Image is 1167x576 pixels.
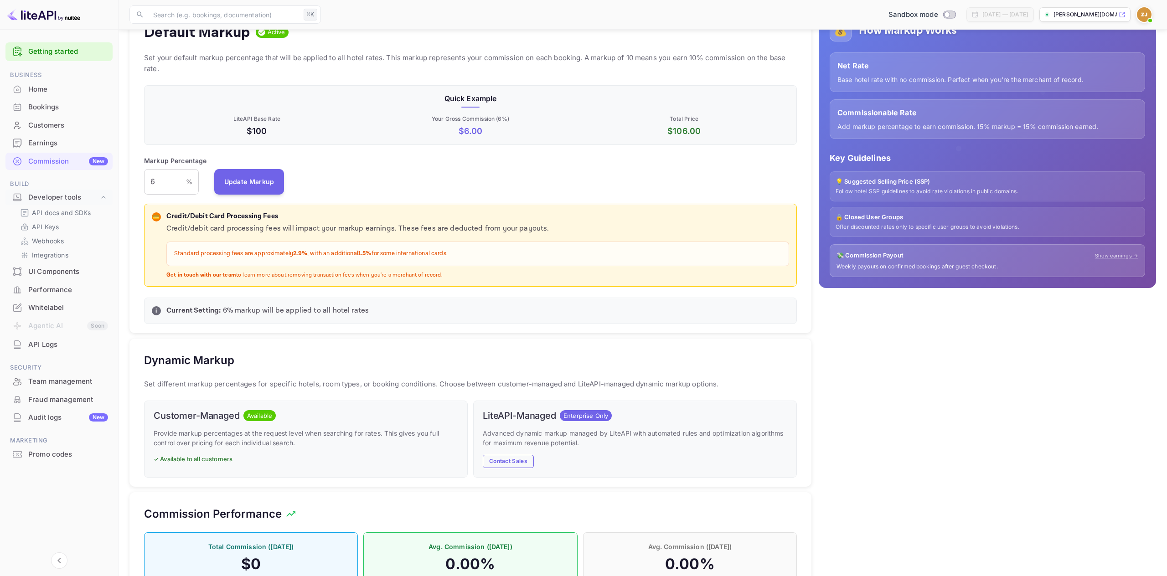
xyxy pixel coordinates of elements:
p: Offer discounted rates only to specific user groups to avoid violations. [836,223,1139,231]
p: 💰 [834,22,847,39]
p: Total Price [579,115,789,123]
h4: 0.00 % [593,555,787,573]
h5: How Markup Works [859,23,957,38]
img: Zaheer Jappie [1137,7,1152,22]
div: Whitelabel [28,303,108,313]
p: Advanced dynamic markup managed by LiteAPI with automated rules and optimization algorithms for m... [483,428,787,447]
p: LiteAPI Base Rate [152,115,362,123]
p: Quick Example [152,93,789,104]
p: Total Commission ([DATE]) [154,542,348,551]
strong: Get in touch with our team [166,272,236,278]
p: 💡 Suggested Selling Price (SSP) [836,177,1139,186]
div: Team management [5,373,113,391]
a: Home [5,81,113,98]
strong: Current Setting: [166,306,221,315]
div: Team management [28,376,108,387]
p: ✓ Available to all customers [154,455,458,464]
p: Provide markup percentages at the request level when searching for rates. This gives you full con... [154,428,458,447]
a: Getting started [28,46,108,57]
span: Active [264,28,289,37]
div: Whitelabel [5,299,113,317]
div: ⌘K [304,9,317,21]
p: $100 [152,125,362,137]
p: Standard processing fees are approximately , with an additional for some international cards. [174,249,781,258]
a: Bookings [5,98,113,115]
button: Contact Sales [483,455,534,468]
div: Developer tools [5,190,113,206]
p: Add markup percentage to earn commission. 15% markup = 15% commission earned. [837,122,1137,131]
p: Key Guidelines [830,152,1145,164]
h5: Commission Performance [144,507,282,521]
a: Earnings [5,134,113,151]
p: Credit/Debit Card Processing Fees [166,211,789,222]
div: Audit logsNew [5,409,113,427]
h4: 0.00 % [373,555,568,573]
a: UI Components [5,263,113,280]
div: API Keys [16,220,109,233]
a: Show earnings → [1095,252,1138,260]
div: Fraud management [5,391,113,409]
div: UI Components [5,263,113,281]
p: Set your default markup percentage that will be applied to all hotel rates. This markup represent... [144,52,797,74]
div: Audit logs [28,412,108,423]
a: Promo codes [5,446,113,463]
div: Customers [28,120,108,131]
div: [DATE] — [DATE] [982,10,1028,19]
h6: Customer-Managed [154,410,240,421]
p: API Keys [32,222,59,231]
input: 0 [144,169,186,195]
div: Promo codes [5,446,113,463]
h4: Default Markup [144,23,250,41]
div: Bookings [5,98,113,116]
span: Build [5,179,113,189]
p: Webhooks [32,236,64,246]
span: Available [243,411,276,421]
a: Fraud management [5,391,113,408]
div: UI Components [28,267,108,277]
h4: $ 0 [154,555,348,573]
img: LiteAPI logo [7,7,80,22]
p: to learn more about removing transaction fees when you're a merchant of record. [166,272,789,279]
div: Commission [28,156,108,167]
p: 💳 [153,213,160,221]
p: Avg. Commission ([DATE]) [373,542,568,551]
p: 💸 Commission Payout [837,251,904,260]
strong: 1.5% [358,250,372,257]
a: Performance [5,281,113,298]
p: Weekly payouts on confirmed bookings after guest checkout. [837,263,1138,271]
p: Credit/debit card processing fees will impact your markup earnings. These fees are deducted from ... [166,223,789,234]
a: Customers [5,117,113,134]
p: % [186,177,192,186]
p: Base hotel rate with no commission. Perfect when you're the merchant of record. [837,75,1137,84]
button: Collapse navigation [51,552,67,569]
p: Markup Percentage [144,156,207,165]
a: Audit logsNew [5,409,113,426]
div: New [89,157,108,165]
div: Earnings [5,134,113,152]
div: Promo codes [28,449,108,460]
p: Avg. Commission ([DATE]) [593,542,787,551]
span: Business [5,70,113,80]
div: Developer tools [28,192,99,203]
div: Integrations [16,248,109,262]
div: Performance [5,281,113,299]
div: API docs and SDKs [16,206,109,219]
div: Fraud management [28,395,108,405]
p: 6 % markup will be applied to all hotel rates [166,305,789,316]
p: Commissionable Rate [837,107,1137,118]
p: 🔒 Closed User Groups [836,213,1139,222]
div: Performance [28,285,108,295]
div: API Logs [28,339,108,350]
a: API docs and SDKs [20,208,105,217]
span: Sandbox mode [888,10,938,20]
a: API Keys [20,222,105,231]
div: API Logs [5,336,113,354]
a: Whitelabel [5,299,113,316]
h6: LiteAPI-Managed [483,410,556,421]
a: CommissionNew [5,153,113,170]
a: API Logs [5,336,113,353]
p: API docs and SDKs [32,208,91,217]
button: Update Markup [214,169,284,195]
